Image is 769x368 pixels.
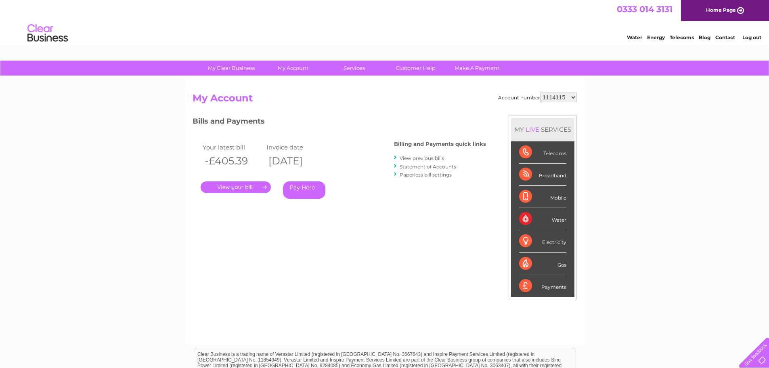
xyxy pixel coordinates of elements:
[670,34,694,40] a: Telecoms
[627,34,642,40] a: Water
[27,21,68,46] img: logo.png
[201,153,265,169] th: -£405.39
[382,61,449,76] a: Customer Help
[394,141,486,147] h4: Billing and Payments quick links
[519,275,566,297] div: Payments
[400,172,452,178] a: Paperless bill settings
[511,118,574,141] div: MY SERVICES
[444,61,510,76] a: Make A Payment
[283,181,325,199] a: Pay Here
[264,153,329,169] th: [DATE]
[524,126,541,133] div: LIVE
[699,34,710,40] a: Blog
[193,116,486,130] h3: Bills and Payments
[198,61,265,76] a: My Clear Business
[193,93,577,108] h2: My Account
[194,4,576,39] div: Clear Business is a trading name of Verastar Limited (registered in [GEOGRAPHIC_DATA] No. 3667643...
[617,4,673,14] a: 0333 014 3131
[321,61,388,76] a: Services
[400,164,456,170] a: Statement of Accounts
[201,142,265,153] td: Your latest bill
[498,93,577,102] div: Account number
[647,34,665,40] a: Energy
[201,181,271,193] a: .
[519,141,566,164] div: Telecoms
[715,34,735,40] a: Contact
[400,155,444,161] a: View previous bills
[742,34,761,40] a: Log out
[260,61,326,76] a: My Account
[519,164,566,186] div: Broadband
[519,230,566,252] div: Electricity
[519,253,566,275] div: Gas
[519,186,566,208] div: Mobile
[519,208,566,230] div: Water
[264,142,329,153] td: Invoice date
